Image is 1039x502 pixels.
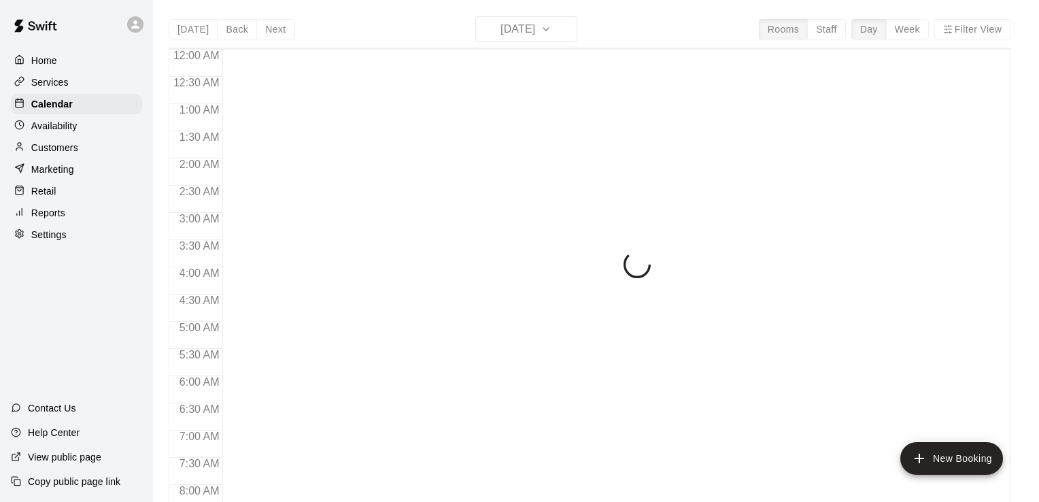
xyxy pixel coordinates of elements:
[900,442,1003,475] button: add
[11,159,142,180] a: Marketing
[28,401,76,415] p: Contact Us
[176,240,223,252] span: 3:30 AM
[176,267,223,279] span: 4:00 AM
[31,119,78,133] p: Availability
[176,458,223,469] span: 7:30 AM
[31,97,73,111] p: Calendar
[31,206,65,220] p: Reports
[11,224,142,245] a: Settings
[31,76,69,89] p: Services
[176,349,223,361] span: 5:30 AM
[28,475,120,488] p: Copy public page link
[176,376,223,388] span: 6:00 AM
[176,485,223,497] span: 8:00 AM
[31,228,67,241] p: Settings
[176,186,223,197] span: 2:30 AM
[176,104,223,116] span: 1:00 AM
[176,295,223,306] span: 4:30 AM
[11,116,142,136] a: Availability
[11,137,142,158] a: Customers
[11,203,142,223] a: Reports
[31,141,78,154] p: Customers
[11,50,142,71] a: Home
[31,54,57,67] p: Home
[176,158,223,170] span: 2:00 AM
[170,77,223,88] span: 12:30 AM
[170,50,223,61] span: 12:00 AM
[176,403,223,415] span: 6:30 AM
[11,181,142,201] a: Retail
[11,94,142,114] a: Calendar
[31,184,56,198] p: Retail
[176,213,223,224] span: 3:00 AM
[28,450,101,464] p: View public page
[176,131,223,143] span: 1:30 AM
[28,426,80,439] p: Help Center
[176,322,223,333] span: 5:00 AM
[31,163,74,176] p: Marketing
[11,72,142,93] a: Services
[176,431,223,442] span: 7:00 AM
